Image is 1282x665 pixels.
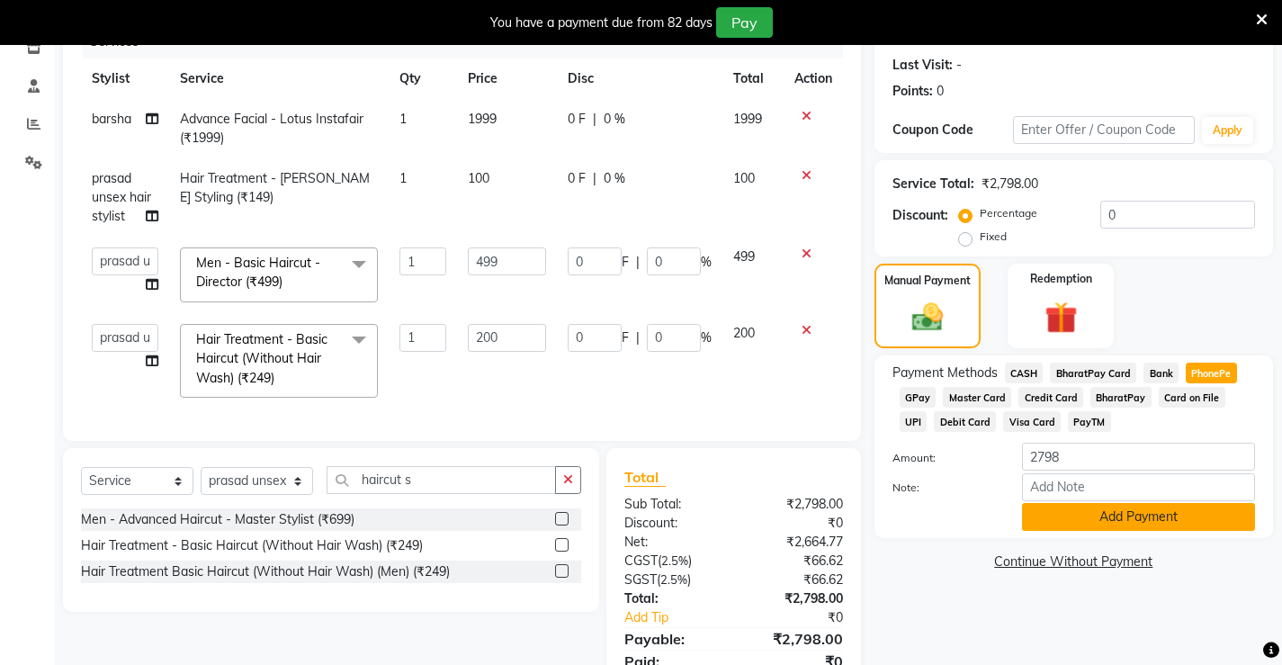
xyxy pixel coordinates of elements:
[92,111,131,127] span: barsha
[892,82,933,101] div: Points:
[892,121,1013,139] div: Coupon Code
[611,495,733,514] div: Sub Total:
[733,552,856,571] div: ₹66.62
[902,300,953,336] img: _cash.svg
[624,468,666,487] span: Total
[611,589,733,608] div: Total:
[611,552,733,571] div: ( )
[389,58,457,99] th: Qty
[624,571,657,588] span: SGST
[1050,363,1136,383] span: BharatPay Card
[1013,116,1195,144] input: Enter Offer / Coupon Code
[81,510,354,529] div: Men - Advanced Haircut - Master Stylist (₹699)
[604,169,625,188] span: 0 %
[1143,363,1179,383] span: Bank
[1186,363,1237,383] span: PhonePe
[568,110,586,129] span: 0 F
[733,628,856,650] div: ₹2,798.00
[733,325,755,341] span: 200
[1022,473,1255,501] input: Add Note
[660,572,687,587] span: 2.5%
[81,562,450,581] div: Hair Treatment Basic Haircut (Without Hair Wash) (Men) (₹249)
[1022,443,1255,471] input: Amount
[733,589,856,608] div: ₹2,798.00
[611,533,733,552] div: Net:
[716,7,773,38] button: Pay
[900,387,937,408] span: GPay
[879,450,1009,466] label: Amount:
[934,411,996,432] span: Debit Card
[892,364,998,382] span: Payment Methods
[733,533,856,552] div: ₹2,664.77
[490,13,713,32] div: You have a payment due from 82 days
[892,175,974,193] div: Service Total:
[593,169,596,188] span: |
[892,206,948,225] div: Discount:
[557,58,722,99] th: Disc
[733,571,856,589] div: ₹66.62
[956,56,962,75] div: -
[92,170,151,224] span: prasad unsex hair stylist
[661,553,688,568] span: 2.5%
[1090,387,1152,408] span: BharatPay
[879,480,1009,496] label: Note:
[593,110,596,129] span: |
[701,253,712,272] span: %
[892,56,953,75] div: Last Visit:
[457,58,557,99] th: Price
[900,411,928,432] span: UPI
[622,253,629,272] span: F
[1018,387,1083,408] span: Credit Card
[468,170,489,186] span: 100
[636,328,640,347] span: |
[937,82,944,101] div: 0
[624,553,658,569] span: CGST
[81,58,169,99] th: Stylist
[733,111,762,127] span: 1999
[943,387,1011,408] span: Master Card
[733,514,856,533] div: ₹0
[604,110,625,129] span: 0 %
[884,273,971,289] label: Manual Payment
[180,170,370,205] span: Hair Treatment - [PERSON_NAME] Styling (₹149)
[611,608,754,627] a: Add Tip
[733,170,755,186] span: 100
[784,58,843,99] th: Action
[1068,411,1111,432] span: PayTM
[733,248,755,265] span: 499
[611,514,733,533] div: Discount:
[878,553,1269,571] a: Continue Without Payment
[982,175,1038,193] div: ₹2,798.00
[327,466,556,494] input: Search or Scan
[169,58,389,99] th: Service
[1003,411,1061,432] span: Visa Card
[196,255,320,290] span: Men - Basic Haircut - Director (₹499)
[1159,387,1225,408] span: Card on File
[1035,298,1088,338] img: _gift.svg
[622,328,629,347] span: F
[274,370,282,386] a: x
[754,608,856,627] div: ₹0
[1022,503,1255,531] button: Add Payment
[1005,363,1044,383] span: CASH
[399,170,407,186] span: 1
[722,58,784,99] th: Total
[399,111,407,127] span: 1
[980,229,1007,245] label: Fixed
[980,205,1037,221] label: Percentage
[180,111,363,146] span: Advance Facial - Lotus Instafair (₹1999)
[701,328,712,347] span: %
[611,571,733,589] div: ( )
[196,331,327,386] span: Hair Treatment - Basic Haircut (Without Hair Wash) (₹249)
[1030,271,1092,287] label: Redemption
[733,495,856,514] div: ₹2,798.00
[282,274,291,290] a: x
[468,111,497,127] span: 1999
[81,536,423,555] div: Hair Treatment - Basic Haircut (Without Hair Wash) (₹249)
[636,253,640,272] span: |
[611,628,733,650] div: Payable:
[568,169,586,188] span: 0 F
[1202,117,1253,144] button: Apply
